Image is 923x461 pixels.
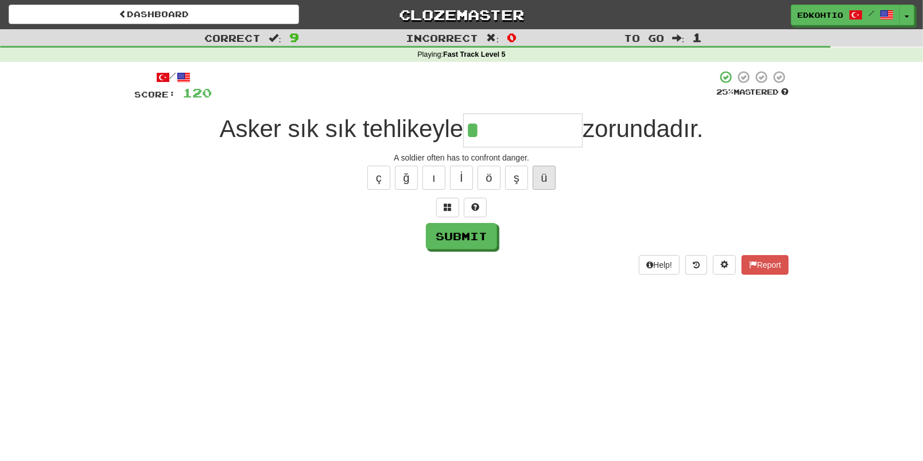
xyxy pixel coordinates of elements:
[487,33,499,43] span: :
[672,33,685,43] span: :
[134,89,176,99] span: Score:
[507,30,517,44] span: 0
[269,33,281,43] span: :
[395,166,418,190] button: ğ
[639,255,680,275] button: Help!
[450,166,473,190] button: İ
[134,70,212,84] div: /
[426,223,497,249] button: Submit
[464,198,487,217] button: Single letter hint - you only get 1 per sentence and score half the points! alt+h
[316,5,607,25] a: Clozemaster
[134,152,789,163] div: A soldier often has to confront danger.
[436,198,459,217] button: Switch sentence to multiple choice alt+p
[183,85,212,100] span: 120
[505,166,528,190] button: ş
[422,166,445,190] button: ı
[791,5,900,25] a: edkohtio /
[406,32,479,44] span: Incorrect
[443,50,506,58] strong: Fast Track Level 5
[742,255,789,275] button: Report
[478,166,501,190] button: ö
[533,166,556,190] button: ü
[583,115,703,142] span: zorundadır.
[797,10,843,20] span: edkohtio
[693,30,703,44] span: 1
[289,30,299,44] span: 9
[868,9,874,17] span: /
[220,115,464,142] span: Asker sık sık tehlikeyle
[716,87,789,97] div: Mastered
[9,5,299,24] a: Dashboard
[204,32,261,44] span: Correct
[624,32,664,44] span: To go
[685,255,707,275] button: Round history (alt+y)
[367,166,390,190] button: ç
[716,87,734,96] span: 25 %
